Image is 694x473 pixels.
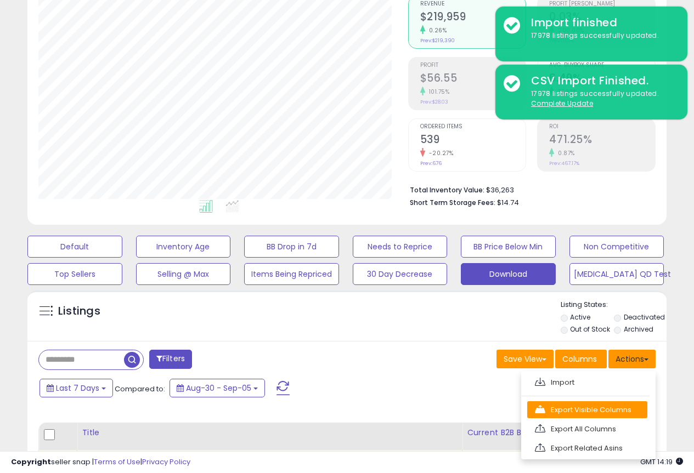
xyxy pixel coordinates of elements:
small: -20.27% [425,149,454,157]
u: Complete Update [531,99,593,108]
a: Privacy Policy [142,457,190,467]
span: Aug-30 - Sep-05 [186,383,251,394]
h2: $56.55 [420,72,526,87]
a: Import [527,374,647,391]
h2: 539 [420,133,526,148]
button: Columns [555,350,607,368]
strong: Copyright [11,457,51,467]
span: Avg. Buybox Share [549,62,655,69]
div: Import finished [523,15,679,31]
label: Active [570,312,590,322]
span: 2025-09-13 14:19 GMT [640,457,683,467]
button: 30 Day Decrease [353,263,448,285]
span: Profit [420,62,526,69]
small: 101.75% [425,88,450,96]
small: Prev: 467.17% [549,160,579,167]
div: 17978 listings successfully updated. [523,89,679,109]
li: $36,263 [410,183,647,196]
button: Selling @ Max [136,263,231,285]
span: $14.74 [497,197,519,208]
span: Last 7 Days [56,383,99,394]
small: Prev: $28.03 [420,99,448,105]
span: ROI [549,124,655,130]
button: Needs to Reprice [353,236,448,258]
small: Prev: 676 [420,160,442,167]
button: Save View [496,350,554,368]
a: Export Visible Columns [527,401,647,418]
b: Short Term Storage Fees: [410,198,495,207]
button: Inventory Age [136,236,231,258]
div: CSV Import Finished. [523,73,679,89]
h2: $219,959 [420,10,526,25]
button: Aug-30 - Sep-05 [170,379,265,397]
a: Terms of Use [94,457,140,467]
button: BB Drop in 7d [244,236,339,258]
button: Default [27,236,122,258]
button: Last 7 Days [40,379,113,397]
p: Listing States: [561,300,667,310]
div: seller snap | | [11,457,190,468]
label: Archived [624,324,653,334]
label: Deactivated [624,312,665,322]
small: Prev: $219,390 [420,37,455,44]
a: Export All Columns [527,420,647,437]
button: Non Competitive [569,236,664,258]
b: Total Inventory Value: [410,185,484,195]
small: 0.87% [554,149,575,157]
label: Out of Stock [570,324,610,334]
span: Revenue [420,1,526,7]
span: Profit [PERSON_NAME] [549,1,655,7]
h2: 471.25% [549,133,655,148]
h5: Listings [58,304,100,319]
span: Columns [562,354,597,364]
div: Current B2B Buybox Price [467,427,651,438]
button: [MEDICAL_DATA] QD Test [569,263,664,285]
div: 17978 listings successfully updated. [523,31,679,41]
button: Actions [608,350,656,368]
button: Download [461,263,556,285]
span: Compared to: [115,384,165,394]
button: BB Price Below Min [461,236,556,258]
button: Filters [149,350,192,369]
button: Items Being Repriced [244,263,339,285]
div: Title [82,427,458,438]
span: Ordered Items [420,124,526,130]
button: Top Sellers [27,263,122,285]
small: 0.26% [425,26,447,35]
a: Export Related Asins [527,440,647,457]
